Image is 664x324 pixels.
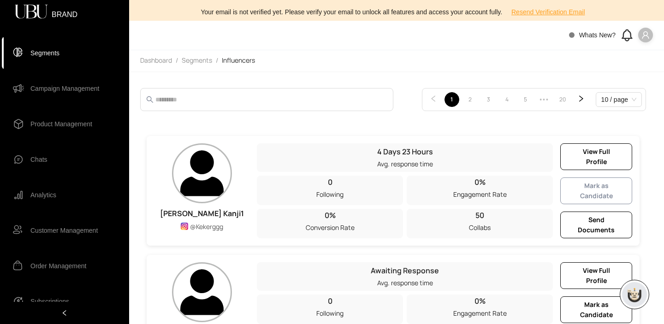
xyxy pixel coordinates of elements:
span: Order Management [30,257,86,275]
span: Subscriptions [30,292,69,311]
button: Resend Verification Email [504,5,593,19]
img: Instagram [181,223,188,230]
a: 20 [556,93,569,106]
a: 2 [463,93,477,106]
li: 1 [445,92,459,107]
span: Send Documents [572,215,621,235]
li: Previous Page [426,92,441,107]
span: left [430,95,437,102]
button: Mark as Candidate [560,177,632,204]
button: Mark as Candidate [560,296,632,323]
span: Mark as Candidate [572,300,621,320]
span: Product Management [30,115,92,133]
span: 0% [260,212,400,219]
button: left [426,92,441,107]
span: Customer Management [30,221,98,240]
li: 2 [463,92,478,107]
span: 0 [260,297,400,305]
span: Engagement Rate [409,191,550,198]
span: Avg. response time [377,280,433,286]
span: 10 / page [601,93,636,106]
span: Awaiting Response [371,267,439,274]
li: Next 5 Pages [537,92,551,107]
a: 4 [500,93,514,106]
span: Collabs [409,224,550,231]
span: 0% [409,297,550,305]
span: View Full Profile [572,265,621,286]
img: chatboticon-C4A3G2IU.png [625,285,644,304]
span: Mark as Candidate [572,181,621,201]
span: Following [260,310,400,317]
span: Dashboard [140,56,172,65]
button: View Full Profile [560,262,632,289]
span: Avg. response time [377,161,433,167]
li: 20 [555,92,570,107]
span: 4 Days 23 Hours [377,148,433,155]
a: @Kekerggg [181,222,223,231]
a: Segments [180,56,214,66]
span: Campaign Management [30,79,99,98]
span: search [146,96,154,103]
span: Resend Verification Email [511,7,585,17]
span: BRAND [52,11,77,13]
span: Following [260,191,400,198]
span: 0 [260,178,400,186]
span: Whats New? [579,31,616,39]
span: Chats [30,150,47,169]
span: ••• [537,92,551,107]
span: left [61,310,68,316]
span: user [641,31,650,39]
div: Your email is not verified yet. Please verify your email to unlock all features and access your a... [135,5,658,19]
img: Keke Roberts [172,143,232,203]
span: Engagement Rate [409,310,550,317]
span: right [577,95,585,102]
li: 4 [500,92,515,107]
span: 0% [409,178,550,186]
div: Page Size [596,92,642,107]
button: View Full Profile [560,143,632,170]
span: Conversion Rate [260,224,400,231]
li: Next Page [574,92,588,107]
h3: [PERSON_NAME] Kanji1 [160,208,244,218]
span: Segments [30,44,59,62]
span: Influencers [222,56,255,65]
li: / [216,56,218,66]
span: View Full Profile [572,147,621,167]
span: Analytics [30,186,56,204]
li: 5 [518,92,533,107]
li: 3 [481,92,496,107]
a: 5 [519,93,533,106]
a: 1 [445,93,459,106]
a: 3 [482,93,496,106]
button: Send Documents [560,212,632,238]
img: Keke Roberts [172,262,232,322]
li: / [176,56,178,66]
span: 50 [409,212,550,219]
button: right [574,92,588,107]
